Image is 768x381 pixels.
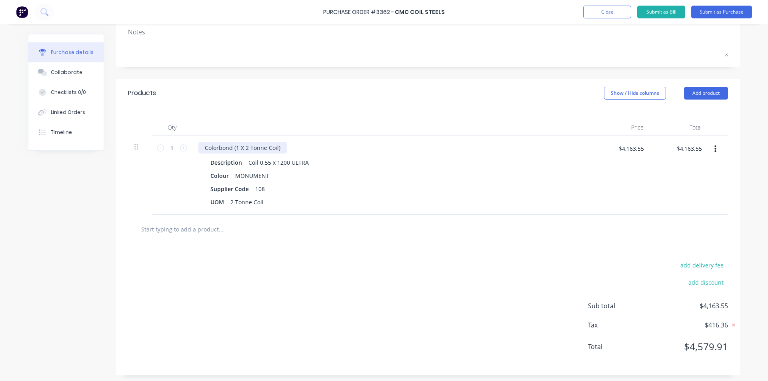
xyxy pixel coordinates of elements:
[650,120,708,136] div: Total
[592,120,650,136] div: Price
[207,170,232,182] div: Colour
[28,82,104,102] button: Checklists 0/0
[128,27,728,37] div: Notes
[323,8,394,16] div: Purchase Order #3362 -
[51,89,86,96] div: Checklists 0/0
[588,342,648,351] span: Total
[28,62,104,82] button: Collaborate
[28,102,104,122] button: Linked Orders
[604,87,666,100] button: Show / Hide columns
[128,88,156,98] div: Products
[227,196,267,208] div: 2 Tonne Coil
[637,6,685,18] button: Submit as Bill
[51,69,82,76] div: Collaborate
[207,183,252,195] div: Supplier Code
[207,196,227,208] div: UOM
[28,122,104,142] button: Timeline
[691,6,752,18] button: Submit as Purchase
[648,339,728,354] span: $4,579.91
[684,87,728,100] button: Add product
[245,157,312,168] div: Coil 0.55 x 1200 ULTRA
[51,109,85,116] div: Linked Orders
[648,320,728,330] span: $416.36
[141,221,301,237] input: Start typing to add a product...
[588,301,648,311] span: Sub total
[51,129,72,136] div: Timeline
[648,301,728,311] span: $4,163.55
[28,42,104,62] button: Purchase details
[684,277,728,287] button: add discount
[198,142,287,154] div: Colorbond (1 X 2 Tonne Coil)
[252,183,268,195] div: 108
[232,170,272,182] div: MONUMENT
[152,120,192,136] div: Qty
[16,6,28,18] img: Factory
[676,260,728,270] button: add delivery fee
[207,157,245,168] div: Description
[51,49,94,56] div: Purchase details
[583,6,631,18] button: Close
[395,8,445,16] div: CMC Coil Steels
[588,320,648,330] span: Tax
